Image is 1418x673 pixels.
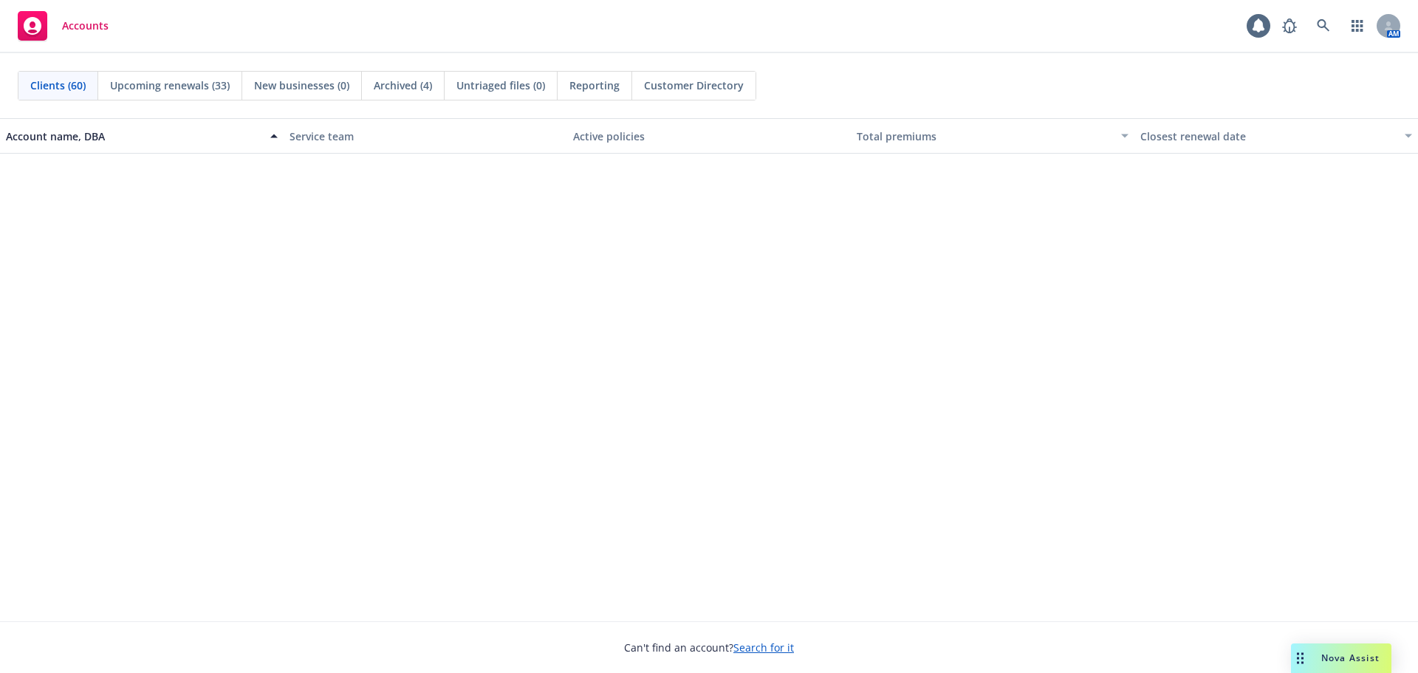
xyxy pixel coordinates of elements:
[624,640,794,655] span: Can't find an account?
[254,78,349,93] span: New businesses (0)
[851,118,1134,154] button: Total premiums
[1134,118,1418,154] button: Closest renewal date
[567,118,851,154] button: Active policies
[1321,652,1380,664] span: Nova Assist
[644,78,744,93] span: Customer Directory
[6,129,261,144] div: Account name, DBA
[1291,643,1309,673] div: Drag to move
[733,640,794,655] a: Search for it
[573,129,845,144] div: Active policies
[284,118,567,154] button: Service team
[1343,11,1372,41] a: Switch app
[110,78,230,93] span: Upcoming renewals (33)
[62,20,109,32] span: Accounts
[1140,129,1396,144] div: Closest renewal date
[569,78,620,93] span: Reporting
[1291,643,1391,673] button: Nova Assist
[12,5,114,47] a: Accounts
[1275,11,1304,41] a: Report a Bug
[857,129,1112,144] div: Total premiums
[1309,11,1338,41] a: Search
[456,78,545,93] span: Untriaged files (0)
[290,129,561,144] div: Service team
[374,78,432,93] span: Archived (4)
[30,78,86,93] span: Clients (60)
